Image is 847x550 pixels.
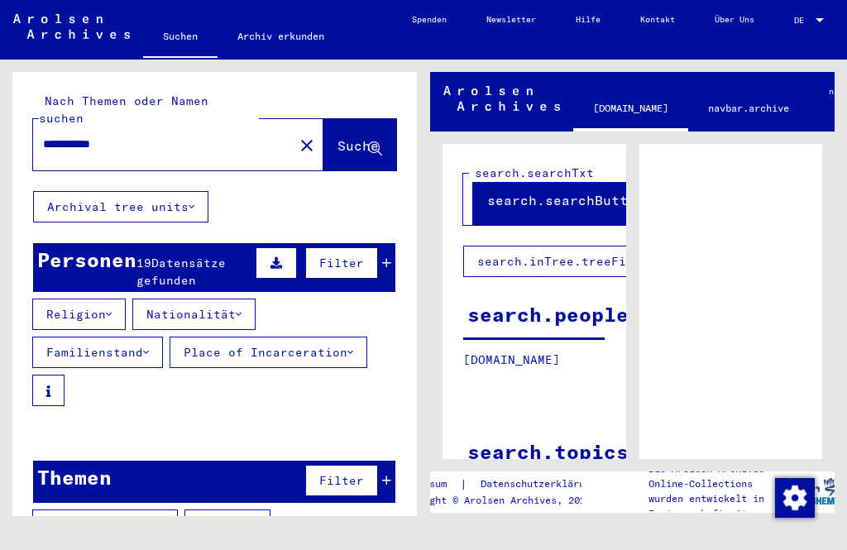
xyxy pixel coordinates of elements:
button: search.inTree.treeFilter [463,246,676,277]
span: Datensätze gefunden [136,256,226,288]
div: Zustimmung ändern [774,477,814,517]
p: [DOMAIN_NAME] [463,352,605,369]
button: Nationalität [132,299,256,330]
span: search.searchButton [487,192,644,208]
a: Archiv erkunden [218,17,344,56]
a: [DOMAIN_NAME] [573,88,688,132]
span: 19 [136,256,151,270]
a: Suchen [143,17,218,60]
div: | [395,476,616,493]
mat-icon: close [297,136,317,155]
button: Place of Incarceration [170,337,367,368]
a: navbar.archive [688,88,809,128]
img: Zustimmung ändern [775,478,815,518]
img: Arolsen_neg.svg [443,86,560,111]
button: Filter [305,465,378,496]
button: Sachverzeichnis [32,509,178,541]
button: Religion [32,299,126,330]
button: Filter [305,247,378,279]
div: search.topics [467,437,629,466]
span: Suche [337,137,379,154]
button: search.searchButton [473,174,662,225]
a: Datenschutzerklärung [467,476,616,493]
mat-label: search.searchTxt [475,165,594,180]
span: Filter [319,256,364,270]
button: Clear [290,128,323,161]
span: DE [794,16,812,25]
button: Archival tree units [33,191,208,222]
span: Filter [319,473,364,488]
div: Personen [37,245,136,275]
button: Familienstand [32,337,163,368]
button: Suche [323,119,396,170]
mat-label: Nach Themen oder Namen suchen [39,93,208,126]
button: Sprache [184,509,270,541]
p: wurden entwickelt in Partnerschaft mit [648,491,784,521]
div: search.people [467,299,629,329]
p: Copyright © Arolsen Archives, 2021 [395,493,616,508]
img: Arolsen_neg.svg [13,14,130,39]
p: Die Arolsen Archives Online-Collections [648,462,784,491]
